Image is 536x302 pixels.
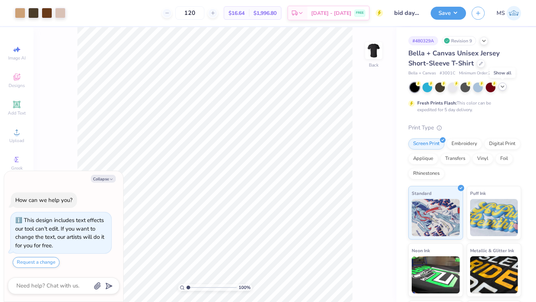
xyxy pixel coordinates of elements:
img: Neon Ink [412,256,460,293]
span: # 3001C [440,70,455,77]
button: Collapse [91,175,116,183]
div: This color can be expedited for 5 day delivery. [417,100,509,113]
div: Print Type [408,123,521,132]
div: Back [369,62,379,68]
img: Megan Stephens [507,6,521,20]
div: Embroidery [447,138,482,150]
span: Minimum Order: 24 + [459,70,496,77]
div: Vinyl [472,153,493,164]
img: Puff Ink [470,199,518,236]
a: MS [497,6,521,20]
span: Metallic & Glitter Ink [470,247,514,254]
div: Applique [408,153,438,164]
div: This design includes text effects our tool can't edit. If you want to change the text, our artist... [15,216,104,249]
span: Upload [9,138,24,144]
img: Back [366,43,381,58]
span: $1,996.80 [253,9,277,17]
div: Foil [495,153,513,164]
div: Rhinestones [408,168,444,179]
span: Greek [11,165,23,171]
span: Standard [412,189,431,197]
span: Bella + Canvas [408,70,436,77]
span: MS [497,9,505,17]
span: 100 % [239,284,251,291]
span: Puff Ink [470,189,486,197]
span: Image AI [8,55,26,61]
span: $16.64 [229,9,245,17]
div: # 480329A [408,36,438,45]
strong: Fresh Prints Flash: [417,100,457,106]
span: [DATE] - [DATE] [311,9,351,17]
button: Save [431,7,466,20]
span: Bella + Canvas Unisex Jersey Short-Sleeve T-Shirt [408,49,500,68]
button: Request a change [13,257,60,268]
span: Designs [9,83,25,89]
div: Transfers [440,153,470,164]
span: Add Text [8,110,26,116]
span: Neon Ink [412,247,430,254]
input: Untitled Design [389,6,425,20]
div: How can we help you? [15,196,73,204]
img: Metallic & Glitter Ink [470,256,518,293]
div: Digital Print [484,138,520,150]
div: Revision 9 [442,36,476,45]
img: Standard [412,199,460,236]
div: Screen Print [408,138,444,150]
span: FREE [356,10,364,16]
input: – – [175,6,204,20]
div: Show all [489,68,516,78]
